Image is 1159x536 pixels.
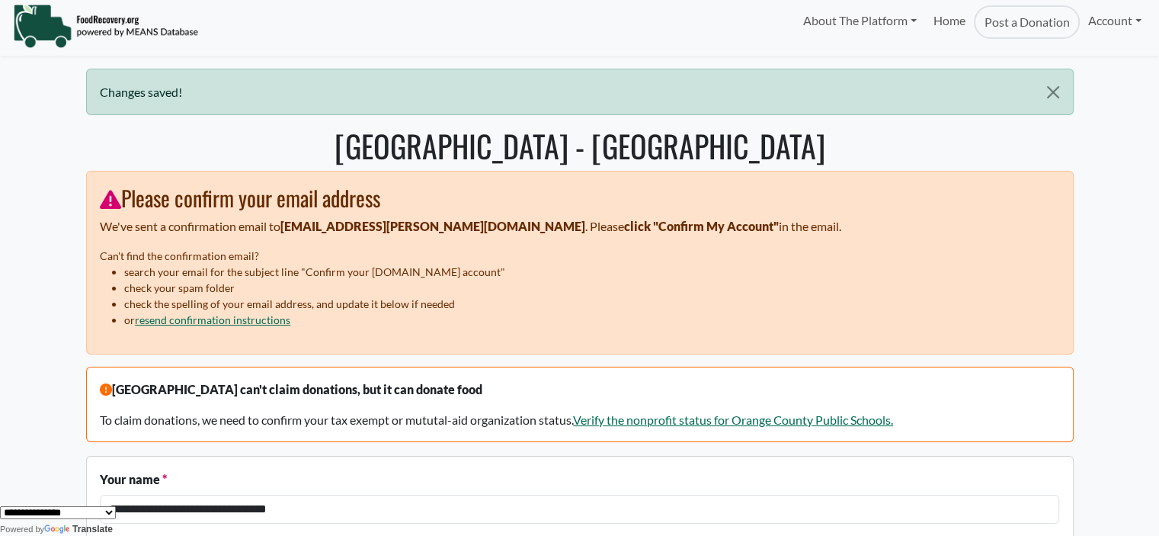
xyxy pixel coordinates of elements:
a: About The Platform [794,5,924,36]
p: Can't find the confirmation email? [100,248,1059,264]
h1: [GEOGRAPHIC_DATA] - [GEOGRAPHIC_DATA] [86,127,1074,164]
strong: [EMAIL_ADDRESS][PERSON_NAME][DOMAIN_NAME] [280,219,585,233]
a: Account [1080,5,1150,36]
img: NavigationLogo_FoodRecovery-91c16205cd0af1ed486a0f1a7774a6544ea792ac00100771e7dd3ec7c0e58e41.png [13,3,198,49]
li: or [124,312,1059,328]
a: Verify the nonprofit status for Orange County Public Schools. [573,412,893,427]
label: Your name [100,470,167,489]
p: [GEOGRAPHIC_DATA] can't claim donations, but it can donate food [100,380,1059,399]
div: Changes saved! [86,69,1074,115]
a: Post a Donation [974,5,1079,39]
li: search your email for the subject line "Confirm your [DOMAIN_NAME] account" [124,264,1059,280]
li: check your spam folder [124,280,1059,296]
strong: click "Confirm My Account" [624,219,779,233]
p: We've sent a confirmation email to . Please in the email. [100,217,1059,236]
h3: Please confirm your email address [100,185,1059,211]
button: Close [1033,69,1072,115]
a: Translate [44,524,113,534]
p: To claim donations, we need to confirm your tax exempt or mututal-aid organization status. [100,411,1059,429]
img: Google Translate [44,525,72,535]
a: resend confirmation instructions [135,313,290,326]
li: check the spelling of your email address, and update it below if needed [124,296,1059,312]
a: Home [925,5,974,39]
